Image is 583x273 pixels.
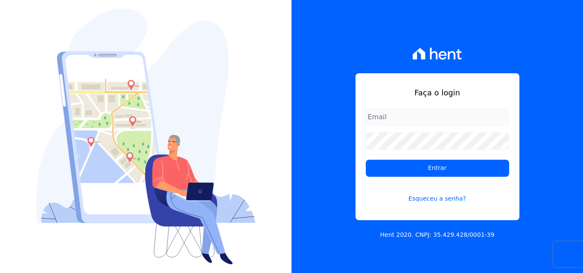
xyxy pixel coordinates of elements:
h1: Faça o login [366,87,509,98]
a: Esqueceu a senha? [366,184,509,203]
p: Hent 2020. CNPJ: 35.429.428/0001-39 [380,230,495,239]
input: Email [366,109,509,126]
img: Login [36,9,256,264]
input: Entrar [366,160,509,177]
